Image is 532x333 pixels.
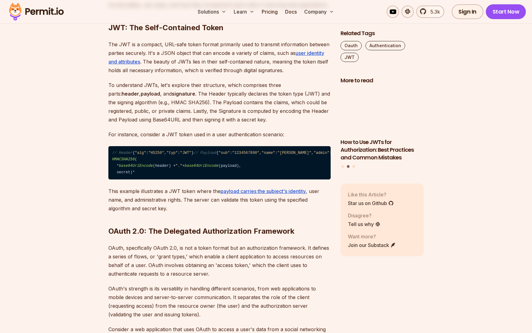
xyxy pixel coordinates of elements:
[141,91,160,97] strong: payload
[427,8,440,15] span: 5.3k
[231,6,257,18] button: Learn
[108,244,331,278] p: OAuth, specifically OAuth 2.0, is not a token format but an authorization framework. It defines a...
[341,138,424,161] h3: How to Use JWTs for Authorization: Best Practices and Common Mistakes
[195,6,229,18] button: Solutions
[341,53,359,62] a: JWT
[175,164,182,168] span: "."
[232,151,259,155] span: "1234567890"
[108,187,331,213] p: This example illustrates a JWT token where the , user name, and administrative rights. The server...
[262,151,275,155] span: "name"
[108,40,331,75] p: The JWT is a compact, URL-safe token format primarily used to transmit information between partie...
[172,91,195,97] strong: signature
[341,77,424,84] h2: More to read
[347,165,350,168] button: Go to slide 2
[348,191,394,198] p: Like this Article?
[302,6,337,18] button: Company
[108,284,331,319] p: OAuth's strength is its versatility in handling different scenarios, from web applications to mob...
[416,6,444,18] a: 5.3k
[341,88,424,162] a: How to Use JWTs for Authorization: Best Practices and Common MistakesHow to Use JWTs for Authoriz...
[283,6,299,18] a: Docs
[148,151,164,155] span: "HS256"
[341,41,362,50] a: Oauth
[365,41,405,50] a: Authentication
[348,212,381,219] p: Disagree?
[220,188,306,194] a: payload carries the subject's identity
[108,146,331,180] code: { : , : } { : , : , : } ( * (header) + + (payload), secret)*
[180,151,191,155] span: "JWT"
[108,81,331,124] p: To understand JWTs, let's explore their structure, which comprises three parts: , , and . The Hea...
[167,151,178,155] span: "typ"
[119,164,153,168] span: base64UrlEncode
[108,130,331,139] p: For instance, consider a JWT token used in a user authentication scenario:
[112,151,132,155] span: // Header
[353,165,355,168] button: Go to slide 3
[185,164,219,168] span: base64UrlEncode
[348,233,396,240] p: Want more?
[108,227,294,236] strong: OAuth 2.0: The Delegated Authorization Framework
[486,4,526,19] a: Start Now
[277,151,311,155] span: "[PERSON_NAME]"
[348,199,394,207] a: Star us on Github
[348,220,381,228] a: Tell us why
[108,23,224,32] strong: JWT: The Self-Contained Token
[122,91,139,97] strong: header
[314,151,329,155] span: "admin"
[348,241,396,249] a: Join our Substack
[219,151,230,155] span: "sub"
[112,157,135,162] span: HMACSHA256
[341,30,424,37] h2: Related Tags
[341,88,424,135] img: How to Use JWTs for Authorization: Best Practices and Common Mistakes
[341,165,344,168] button: Go to slide 1
[341,88,424,169] div: Posts
[259,6,280,18] a: Pricing
[341,88,424,162] li: 2 of 3
[452,4,483,19] a: Sign In
[194,151,216,155] span: // Payload
[6,1,66,22] img: Permit logo
[135,151,146,155] span: "alg"
[108,50,324,65] a: user identity and attributes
